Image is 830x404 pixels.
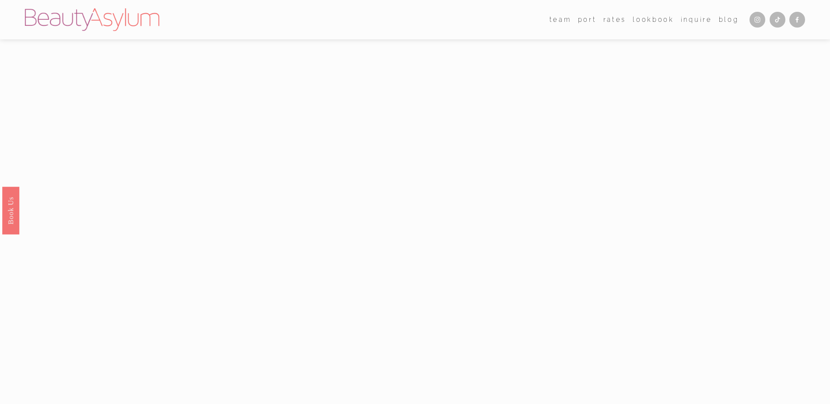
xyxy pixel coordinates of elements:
[578,13,597,26] a: port
[681,13,712,26] a: Inquire
[770,12,785,28] a: TikTok
[749,12,765,28] a: Instagram
[550,13,571,26] a: folder dropdown
[2,187,19,234] a: Book Us
[550,14,571,26] span: team
[603,13,626,26] a: Rates
[719,13,739,26] a: Blog
[25,8,159,31] img: Beauty Asylum | Bridal Hair &amp; Makeup Charlotte &amp; Atlanta
[789,12,805,28] a: Facebook
[633,13,674,26] a: Lookbook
